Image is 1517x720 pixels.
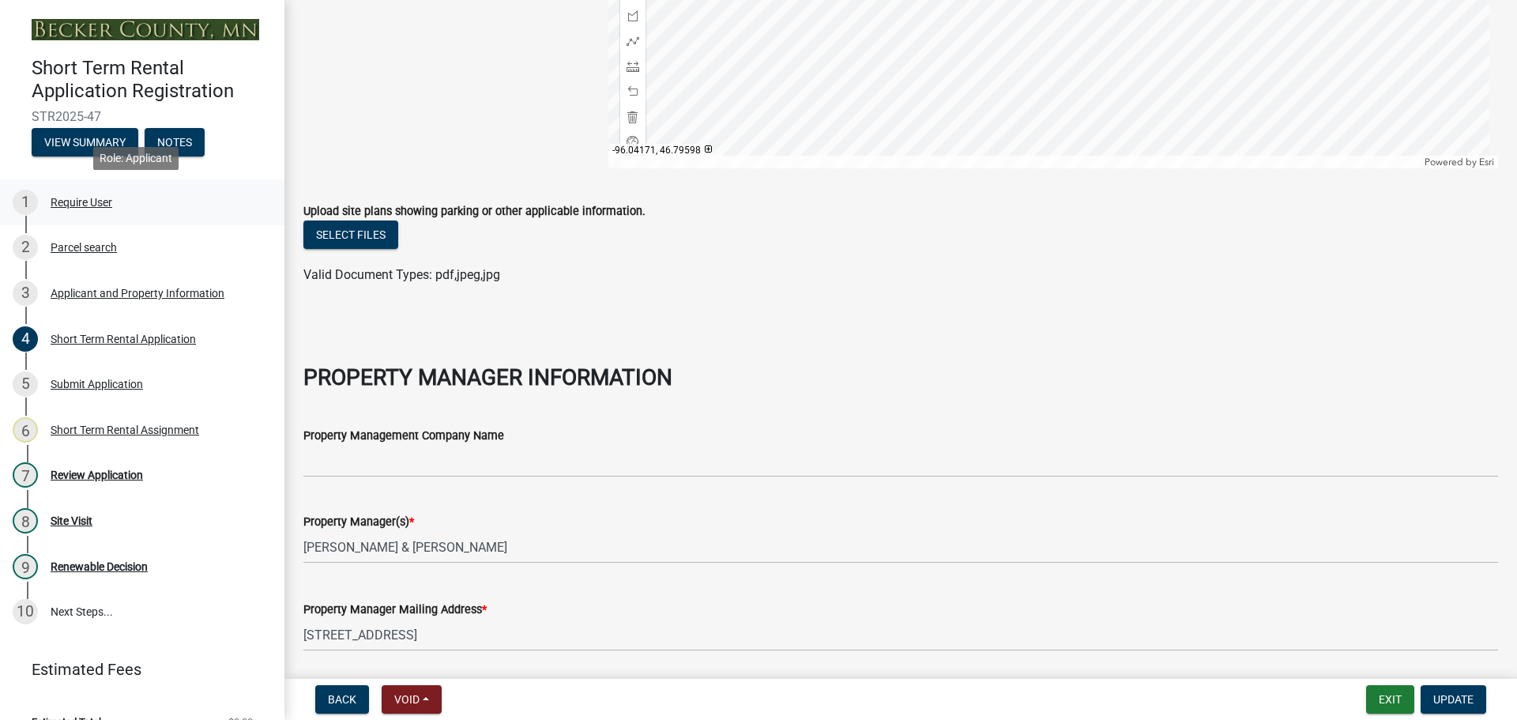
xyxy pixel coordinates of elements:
[51,334,196,345] div: Short Term Rental Application
[1479,156,1494,168] a: Esri
[13,554,38,579] div: 9
[51,242,117,253] div: Parcel search
[13,281,38,306] div: 3
[13,508,38,533] div: 8
[13,326,38,352] div: 4
[32,137,138,149] wm-modal-confirm: Summary
[303,364,672,390] strong: PROPERTY MANAGER INFORMATION
[303,267,500,282] span: Valid Document Types: pdf,jpeg,jpg
[145,137,205,149] wm-modal-confirm: Notes
[32,128,138,156] button: View Summary
[1421,685,1486,714] button: Update
[1366,685,1414,714] button: Exit
[51,469,143,481] div: Review Application
[13,235,38,260] div: 2
[13,599,38,624] div: 10
[13,190,38,215] div: 1
[93,147,179,170] div: Role: Applicant
[13,371,38,397] div: 5
[13,462,38,488] div: 7
[13,417,38,443] div: 6
[303,431,504,442] label: Property Management Company Name
[51,288,224,299] div: Applicant and Property Information
[303,605,487,616] label: Property Manager Mailing Address
[51,424,199,435] div: Short Term Rental Assignment
[303,517,414,528] label: Property Manager(s)
[1433,693,1474,706] span: Update
[382,685,442,714] button: Void
[303,206,646,217] label: Upload site plans showing parking or other applicable information.
[51,515,92,526] div: Site Visit
[315,685,369,714] button: Back
[32,109,253,124] span: STR2025-47
[328,693,356,706] span: Back
[394,693,420,706] span: Void
[32,19,259,40] img: Becker County, Minnesota
[13,654,259,685] a: Estimated Fees
[32,57,272,103] h4: Short Term Rental Application Registration
[51,379,143,390] div: Submit Application
[145,128,205,156] button: Notes
[51,561,148,572] div: Renewable Decision
[1421,156,1498,168] div: Powered by
[51,197,112,208] div: Require User
[303,221,398,249] button: Select files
